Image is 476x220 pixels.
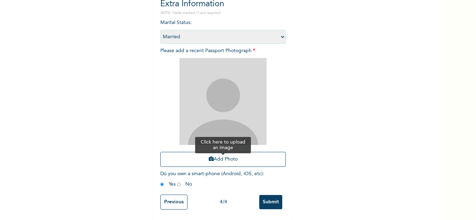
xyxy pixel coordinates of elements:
[160,171,264,187] span: Do you own a smart-phone (Android, iOS, etc) : Yes No
[160,152,286,167] button: Add Photo
[160,195,187,210] input: Previous
[259,195,282,209] input: Submit
[160,20,286,39] span: Marital Status :
[187,198,259,206] div: 4 / 4
[179,58,267,145] img: Crop
[160,48,286,170] span: Please add a recent Passport Photograph
[160,10,286,16] p: NOTE: Fields marked (*) are required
